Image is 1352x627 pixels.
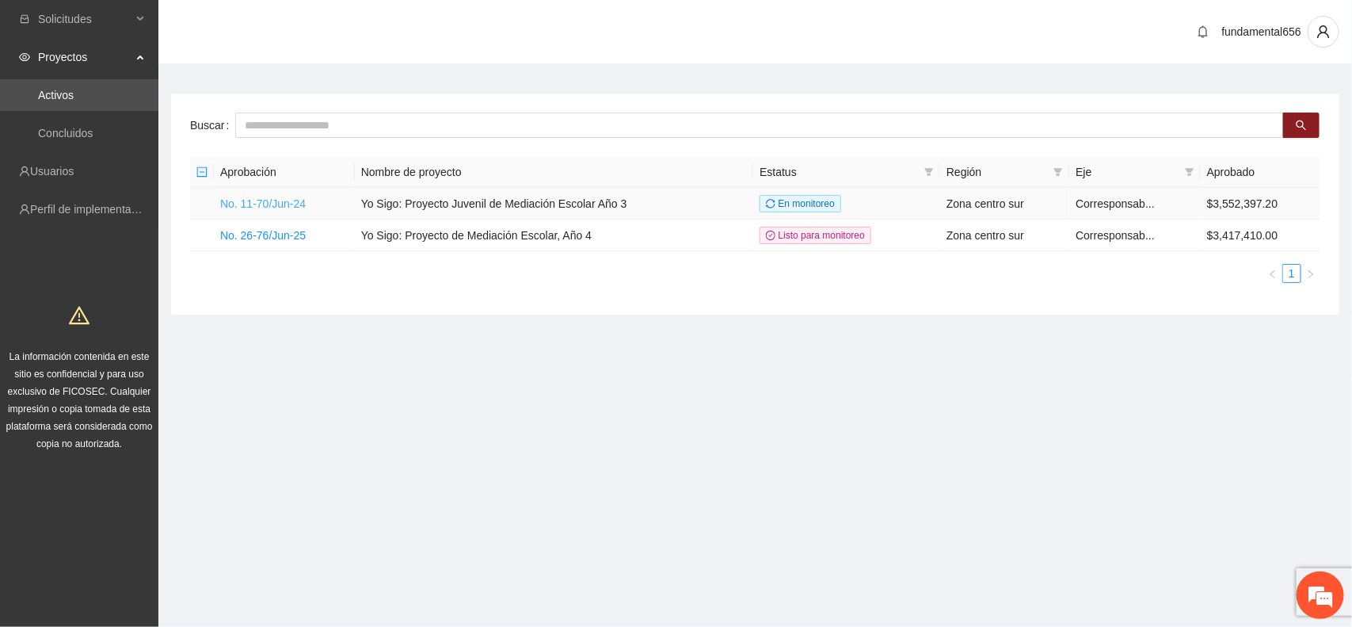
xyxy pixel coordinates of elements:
[1301,264,1320,283] button: right
[1283,113,1320,138] button: search
[1201,157,1320,188] th: Aprobado
[924,167,934,177] span: filter
[30,203,154,216] a: Perfil de implementadora
[196,166,208,178] span: minus-square
[940,188,1069,220] td: Zona centro sur
[19,52,30,63] span: eye
[1263,264,1282,283] button: left
[19,13,30,25] span: inbox
[760,195,841,212] span: En monitoreo
[1263,264,1282,283] li: Previous Page
[220,197,306,210] a: No. 11-70/Jun-24
[30,165,74,178] a: Usuarios
[766,231,775,240] span: check-circle
[1182,160,1198,184] span: filter
[1185,167,1194,177] span: filter
[38,127,93,140] a: Concluidos
[260,8,298,46] div: Minimizar ventana de chat en vivo
[921,160,937,184] span: filter
[1222,25,1301,38] span: fundamental656
[69,305,89,326] span: warning
[214,157,355,188] th: Aprobación
[38,3,131,35] span: Solicitudes
[1191,25,1215,38] span: bell
[6,351,153,449] span: La información contenida en este sitio es confidencial y para uso exclusivo de FICOSEC. Cualquier...
[1076,197,1155,210] span: Corresponsab...
[1076,163,1179,181] span: Eje
[766,199,775,208] span: sync
[38,89,74,101] a: Activos
[220,229,306,242] a: No. 26-76/Jun-25
[760,163,918,181] span: Estatus
[355,188,753,220] td: Yo Sigo: Proyecto Juvenil de Mediación Escolar Año 3
[1201,220,1320,251] td: $3,417,410.00
[1306,270,1316,279] span: right
[1201,188,1320,220] td: $3,552,397.20
[355,157,753,188] th: Nombre de proyecto
[1053,167,1063,177] span: filter
[1308,25,1339,39] span: user
[1076,229,1155,242] span: Corresponsab...
[1296,120,1307,132] span: search
[1050,160,1066,184] span: filter
[940,220,1069,251] td: Zona centro sur
[82,81,266,101] div: Chatee con nosotros ahora
[190,113,235,138] label: Buscar
[946,163,1047,181] span: Región
[1282,264,1301,283] li: 1
[1268,270,1278,279] span: left
[8,433,302,488] textarea: Escriba su mensaje y pulse “Intro”
[1283,265,1301,282] a: 1
[92,212,219,372] span: Estamos en línea.
[760,227,871,244] span: Listo para monitoreo
[1301,264,1320,283] li: Next Page
[38,41,131,73] span: Proyectos
[1190,19,1216,44] button: bell
[1308,16,1339,48] button: user
[355,220,753,251] td: Yo Sigo: Proyecto de Mediación Escolar, Año 4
